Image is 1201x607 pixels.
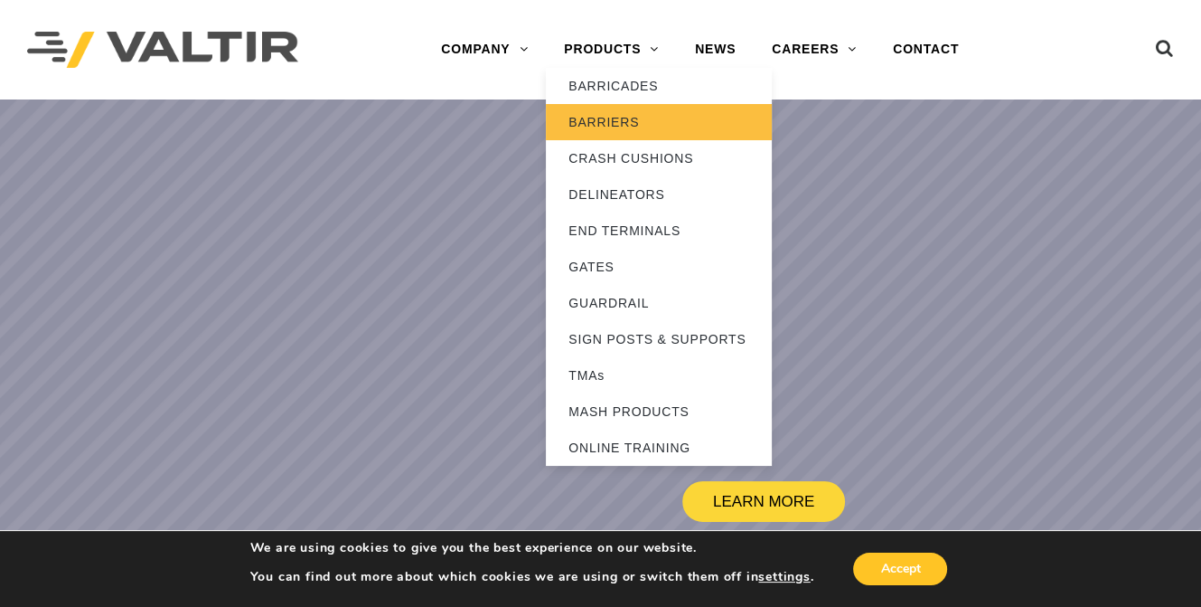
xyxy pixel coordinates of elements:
a: END TERMINALS [546,213,772,249]
a: BARRIERS [546,104,772,140]
a: CAREERS [754,32,875,68]
button: Accept [853,553,947,585]
a: SIGN POSTS & SUPPORTS [546,321,772,357]
a: ONLINE TRAINING [546,430,772,466]
a: DELINEATORS [546,176,772,213]
a: GATES [546,249,772,285]
a: GUARDRAIL [546,285,772,321]
a: LEARN MORE [682,481,845,522]
a: TMAs [546,357,772,394]
img: Valtir [27,32,298,69]
a: MASH PRODUCTS [546,394,772,430]
p: We are using cookies to give you the best experience on our website. [250,540,814,556]
button: settings [758,569,810,585]
a: CONTACT [875,32,977,68]
a: CRASH CUSHIONS [546,140,772,176]
a: NEWS [677,32,754,68]
p: You can find out more about which cookies we are using or switch them off in . [250,569,814,585]
a: PRODUCTS [546,32,677,68]
a: BARRICADES [546,68,772,104]
a: COMPANY [423,32,546,68]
